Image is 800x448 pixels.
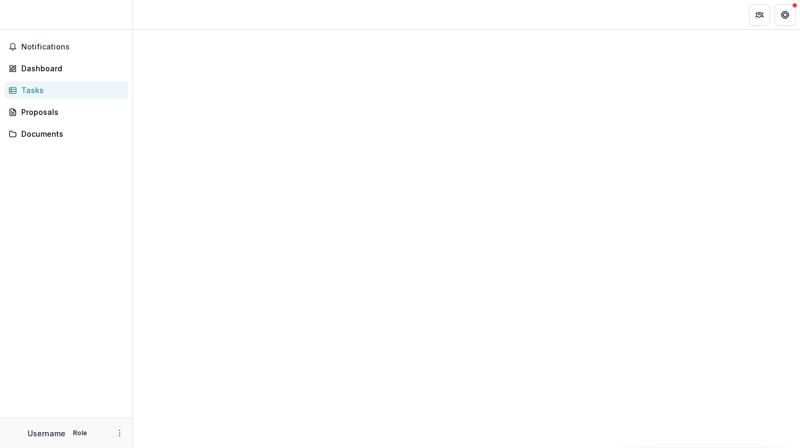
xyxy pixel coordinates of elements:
[4,103,128,121] a: Proposals
[21,128,120,139] div: Documents
[28,428,65,439] p: Username
[21,63,120,74] div: Dashboard
[4,125,128,143] a: Documents
[4,60,128,77] a: Dashboard
[21,106,120,118] div: Proposals
[21,85,120,96] div: Tasks
[774,4,796,26] button: Get Help
[4,38,128,55] button: Notifications
[4,81,128,99] a: Tasks
[749,4,770,26] button: Partners
[113,427,126,439] button: More
[70,428,90,438] p: Role
[21,43,124,52] span: Notifications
